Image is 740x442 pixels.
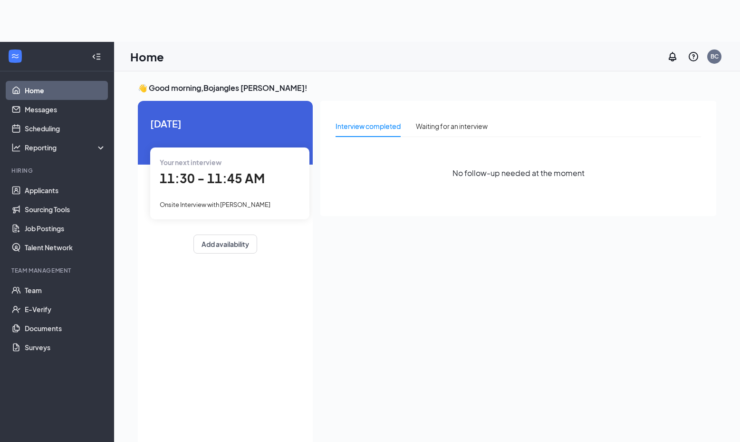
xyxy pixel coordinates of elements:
[160,170,265,186] span: 11:30 - 11:45 AM
[160,158,221,167] span: Your next interview
[25,219,106,238] a: Job Postings
[138,83,716,93] h3: 👋 Good morning, Bojangles [PERSON_NAME] !
[11,266,104,275] div: Team Management
[688,51,699,62] svg: QuestionInfo
[160,201,270,208] span: Onsite Interview with [PERSON_NAME]
[10,51,20,61] svg: WorkstreamLogo
[667,51,678,62] svg: Notifications
[25,238,106,257] a: Talent Network
[25,300,106,319] a: E-Verify
[25,281,106,300] a: Team
[11,167,104,175] div: Hiring
[25,338,106,357] a: Surveys
[416,121,488,131] div: Waiting for an interview
[25,319,106,338] a: Documents
[25,143,106,152] div: Reporting
[25,81,106,100] a: Home
[92,52,101,61] svg: Collapse
[336,121,401,131] div: Interview completed
[452,167,585,179] span: No follow-up needed at the moment
[25,119,106,138] a: Scheduling
[25,100,106,119] a: Messages
[25,181,106,200] a: Applicants
[25,200,106,219] a: Sourcing Tools
[193,235,257,254] button: Add availability
[11,143,21,152] svg: Analysis
[711,52,719,60] div: BC
[708,410,730,432] iframe: Intercom live chat
[130,49,164,65] h1: Home
[150,116,300,131] span: [DATE]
